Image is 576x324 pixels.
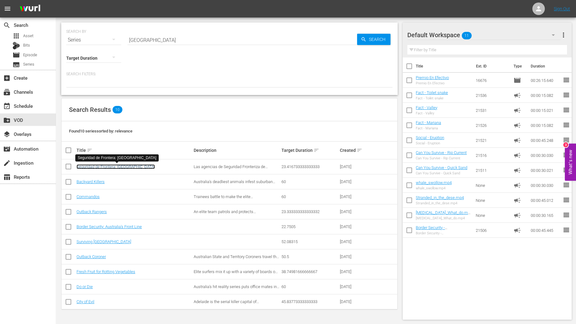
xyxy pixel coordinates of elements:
[77,239,131,244] a: Surviving [GEOGRAPHIC_DATA]
[281,194,338,199] div: 60
[194,148,280,153] div: Description
[3,88,11,96] span: Channels
[340,284,367,289] div: [DATE]
[562,91,570,99] span: reorder
[562,76,570,84] span: reorder
[194,164,279,183] span: Las agencias de Seguridad Fronteriza de Australia se enfrentan a contrabandistas, fugitivos, blan...
[562,226,570,234] span: reorder
[562,136,570,144] span: reorder
[416,210,470,220] a: [MEDICAL_DATA]_What_do.mp4
[528,223,562,238] td: 00:00:45.445
[281,164,338,169] div: 23.416733333333333
[12,61,20,68] span: Series
[340,269,367,274] div: [DATE]
[112,106,122,113] span: 10
[554,6,570,11] a: Sign Out
[23,52,37,58] span: Episode
[416,150,467,155] a: Can You Survive - Rip Current
[281,254,338,259] div: 50.5
[513,92,521,99] span: Ad
[366,34,390,45] span: Search
[513,227,521,234] span: Ad
[12,51,20,59] span: Episode
[416,75,449,80] a: Premio En Efectivo
[281,239,338,244] div: 52.08315
[562,211,570,219] span: reorder
[3,117,11,124] span: VOD
[77,194,100,199] a: Commandos
[416,165,467,170] a: Can You Survive - Quick Sand
[314,147,319,153] span: sort
[23,61,34,67] span: Series
[15,2,45,16] img: ans4CAIJ8jUAAAAAAAAAAAAAAAAAAAAAAAAgQb4GAAAAAAAAAAAAAAAAAAAAAAAAJMjXAAAAAAAAAAAAAAAAAAAAAAAAgAT5G...
[528,208,562,223] td: 00:00:30.165
[528,178,562,193] td: 00:00:30.030
[473,103,511,118] td: 21531
[12,32,20,40] span: Asset
[194,269,278,288] span: Elite surfers mix it up with a variety of boards on the best waves in [GEOGRAPHIC_DATA], [US_STAT...
[281,179,338,184] div: 60
[528,148,562,163] td: 00:00:30.030
[77,284,93,289] a: Do or Die
[3,74,11,82] span: Create
[66,72,393,77] p: Search Filters:
[528,118,562,133] td: 00:00:15.082
[416,126,441,130] div: Fact - Mariana
[3,145,11,153] span: Automation
[281,209,338,214] div: 23.333333333333332
[416,216,471,220] div: [MEDICAL_DATA]_What_do.mp4
[194,194,273,208] span: Trainees battle to make the elite [DEMOGRAPHIC_DATA] Commandos special force
[462,29,472,42] span: 11
[473,133,511,148] td: 21521
[473,163,511,178] td: 21511
[473,118,511,133] td: 21526
[23,33,33,39] span: Asset
[509,57,527,75] th: Type
[513,77,521,84] span: Episode
[416,225,470,235] a: Border Security - [GEOGRAPHIC_DATA] - Flyback
[528,88,562,103] td: 00:00:15.082
[513,122,521,129] span: Ad
[416,141,444,145] div: Social - Eruption
[77,164,155,169] a: Seguridad de Frontera: [GEOGRAPHIC_DATA]
[281,269,338,274] div: 38.74981666666667
[528,133,562,148] td: 00:00:45.248
[473,88,511,103] td: 21536
[77,269,135,274] a: Fresh Fruit for Rotting Vegetables
[473,148,511,163] td: 21516
[528,193,562,208] td: 00:00:45.012
[416,195,464,200] a: Stranded_in_the_dese.mp4
[281,224,338,229] div: 22.7505
[528,163,562,178] td: 00:00:30.021
[416,105,437,110] a: Fact - Valley
[77,147,192,154] div: Title
[78,155,156,161] div: Seguridad de Frontera: [GEOGRAPHIC_DATA]
[77,209,107,214] a: Outback Rangers
[559,27,567,42] button: more_vert
[3,22,11,29] span: Search
[340,179,367,184] div: [DATE]
[407,26,561,44] div: Default Workspace
[4,5,11,12] span: menu
[416,231,471,235] div: Border Security - [GEOGRAPHIC_DATA] - Flyback
[528,103,562,118] td: 00:00:15.021
[562,196,570,204] span: reorder
[281,147,338,154] div: Target Duration
[77,299,94,304] a: City of Evil
[513,152,521,159] span: Ad
[77,224,142,229] a: Border Security: Australia's Front Line
[77,179,105,184] a: Backyard Killers
[3,159,11,167] span: Ingestion
[194,209,274,219] span: An elite team patrols and protects [GEOGRAPHIC_DATA] in [GEOGRAPHIC_DATA]
[513,197,521,204] span: Ad
[281,284,338,289] div: 60
[416,90,448,95] a: Fact - Toilet snake
[562,151,570,159] span: reorder
[66,31,121,49] div: Series
[416,156,467,160] div: Can You Survive - Rip Current
[357,34,390,45] button: Search
[416,81,449,85] div: Premio En Efectivo
[23,42,30,48] span: Bits
[472,57,509,75] th: Ext. ID
[513,182,521,189] span: Ad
